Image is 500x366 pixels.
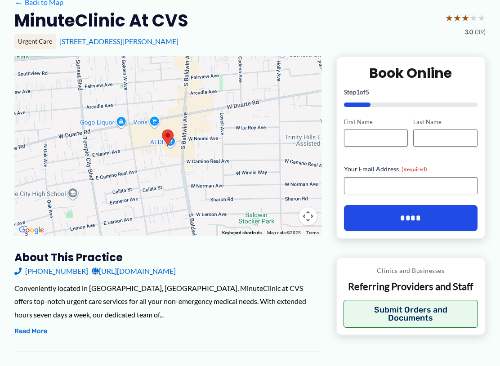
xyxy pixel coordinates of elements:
[366,88,369,96] span: 5
[59,37,179,45] a: [STREET_ADDRESS][PERSON_NAME]
[306,230,319,235] a: Terms (opens in new tab)
[344,265,478,277] p: Clinics and Businesses
[17,224,46,236] img: Google
[14,326,47,337] button: Read More
[413,118,478,126] label: Last Name
[344,118,408,126] label: First Name
[344,165,478,174] label: Your Email Address
[445,9,453,26] span: ★
[344,300,478,328] button: Submit Orders and Documents
[344,64,478,82] h2: Book Online
[92,264,176,278] a: [URL][DOMAIN_NAME]
[453,9,461,26] span: ★
[14,9,188,31] h2: MinuteClinic at CVS
[469,9,478,26] span: ★
[222,230,262,236] button: Keyboard shortcuts
[344,280,478,293] p: Referring Providers and Staff
[356,88,360,96] span: 1
[14,281,321,321] div: Conveniently located in [GEOGRAPHIC_DATA], [GEOGRAPHIC_DATA], MinuteClinic at CVS offers top-notc...
[267,230,301,235] span: Map data ©2025
[299,207,317,225] button: Map camera controls
[478,9,486,26] span: ★
[402,166,427,173] span: (Required)
[475,26,486,38] span: (39)
[461,9,469,26] span: ★
[14,250,321,264] h3: About this practice
[14,264,88,278] a: [PHONE_NUMBER]
[14,34,56,49] div: Urgent Care
[464,26,473,38] span: 3.0
[344,89,478,95] p: Step of
[17,224,46,236] a: Open this area in Google Maps (opens a new window)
